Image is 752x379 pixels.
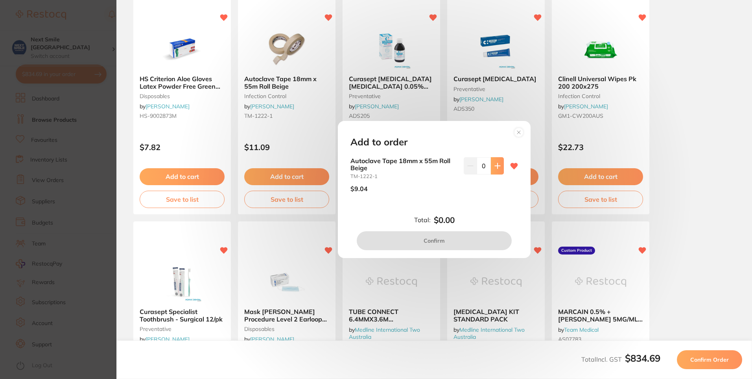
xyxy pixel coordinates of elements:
h2: Add to order [350,137,407,148]
p: $9.04 [350,185,368,192]
label: Total: [414,216,431,223]
button: Confirm [357,231,512,250]
b: Autoclave Tape 18mm x 55m Roll Beige [350,157,457,172]
small: TM-1222-1 [350,173,457,179]
b: $0.00 [434,216,455,225]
